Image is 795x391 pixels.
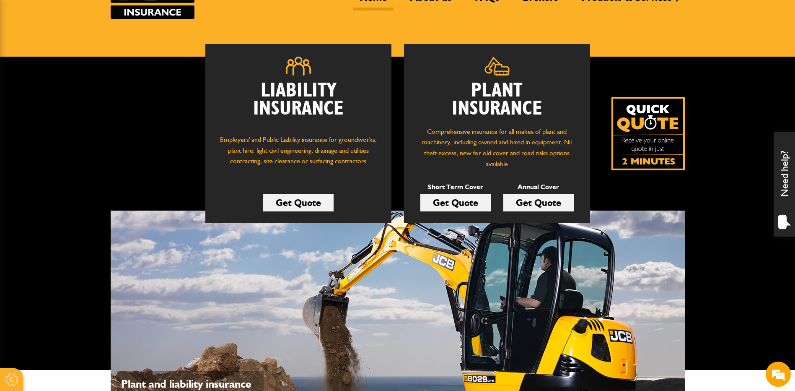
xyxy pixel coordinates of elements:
a: Get Quote [263,194,334,211]
a: Get Quote [420,194,491,211]
h2: Liability Insurance [218,82,379,126]
h2: Plant Insurance [417,82,577,118]
p: Employers' and Public Liability insurance for groundworks, plant hire, light civil engineering, d... [218,134,379,175]
a: Get your insurance quote isn just 2-minutes [611,97,685,170]
img: Quick Quote [611,97,685,170]
a: Get Quote [503,194,574,211]
p: Short Term Cover [420,182,491,193]
p: Comprehensive insurance for all makes of plant and machinery, including owned and hired in equipm... [417,126,577,169]
div: Need help? [774,132,795,237]
p: Annual Cover [503,182,574,193]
